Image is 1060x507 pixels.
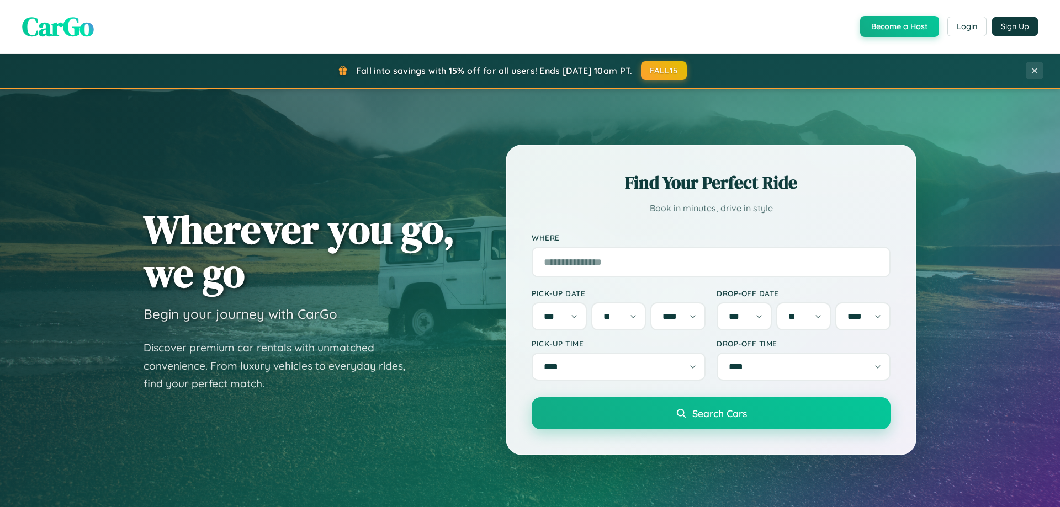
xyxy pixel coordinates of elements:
p: Discover premium car rentals with unmatched convenience. From luxury vehicles to everyday rides, ... [144,339,420,393]
h2: Find Your Perfect Ride [532,170,891,195]
h3: Begin your journey with CarGo [144,306,337,322]
h1: Wherever you go, we go [144,207,455,295]
button: Sign Up [992,17,1038,36]
label: Drop-off Time [717,339,891,348]
span: CarGo [22,8,94,45]
button: Become a Host [860,16,939,37]
label: Drop-off Date [717,289,891,298]
p: Book in minutes, drive in style [532,200,891,216]
button: FALL15 [641,61,687,80]
button: Search Cars [532,397,891,429]
label: Pick-up Date [532,289,706,298]
span: Fall into savings with 15% off for all users! Ends [DATE] 10am PT. [356,65,633,76]
button: Login [947,17,987,36]
label: Pick-up Time [532,339,706,348]
label: Where [532,233,891,242]
span: Search Cars [692,407,747,419]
